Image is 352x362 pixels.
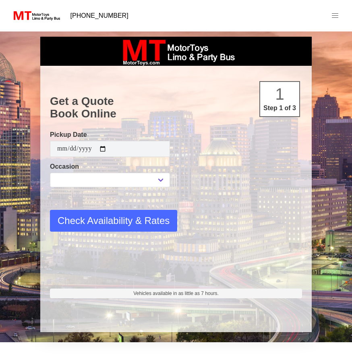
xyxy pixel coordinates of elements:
[50,210,177,232] button: Check Availability & Rates
[263,103,296,113] p: Step 1 of 3
[58,213,170,228] span: Check Availability & Rates
[275,85,284,103] span: 1
[50,95,302,120] h1: Get a Quote Book Online
[50,130,170,140] label: Pickup Date
[50,162,170,172] label: Occasion
[325,5,346,26] a: menu
[11,10,61,21] img: MotorToys Logo
[133,290,218,297] span: Vehicles available in as little as 7 hours.
[116,37,236,66] img: box_logo_brand.jpeg
[66,8,133,24] a: [PHONE_NUMBER]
